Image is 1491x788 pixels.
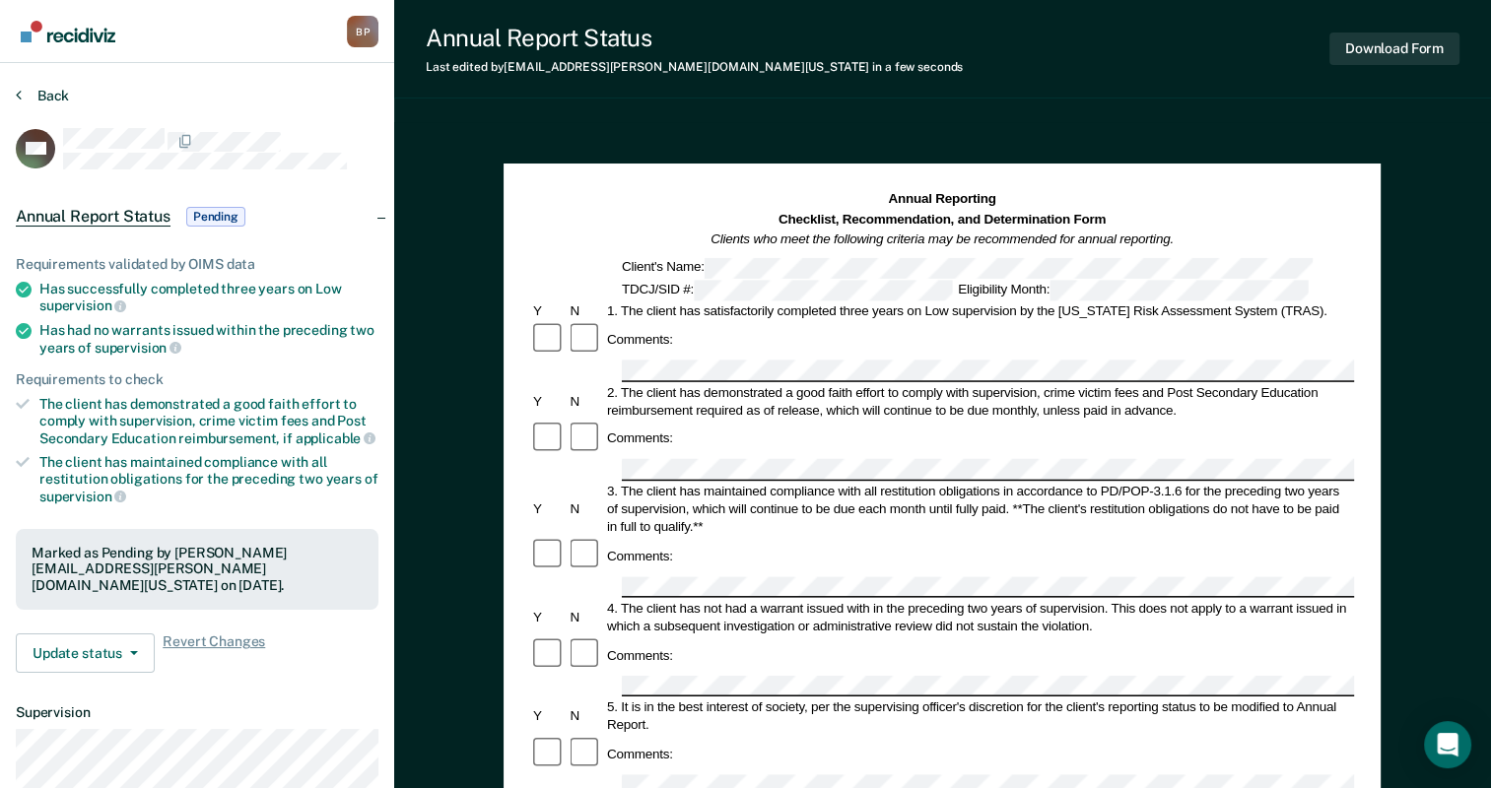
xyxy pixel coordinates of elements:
strong: Annual Reporting [889,192,996,207]
div: N [568,301,604,319]
span: Annual Report Status [16,207,170,227]
div: 4. The client has not had a warrant issued with in the preceding two years of supervision. This d... [604,599,1354,634]
div: Comments: [604,430,676,448]
div: Y [530,707,567,725]
span: supervision [39,297,126,313]
button: Back [16,87,69,104]
div: The client has maintained compliance with all restitution obligations for the preceding two years of [39,454,378,504]
strong: Checklist, Recommendation, and Determination Form [779,212,1106,227]
div: Y [530,301,567,319]
img: Recidiviz [21,21,115,42]
div: 5. It is in the best interest of society, per the supervising officer's discretion for the client... [604,698,1354,734]
button: Update status [16,633,155,673]
div: Requirements validated by OIMS data [16,256,378,273]
div: 2. The client has demonstrated a good faith effort to comply with supervision, crime victim fees ... [604,383,1354,419]
span: Pending [186,207,245,227]
div: Client's Name: [619,257,1316,278]
div: Comments: [604,547,676,564]
button: Download Form [1329,33,1459,65]
div: Marked as Pending by [PERSON_NAME][EMAIL_ADDRESS][PERSON_NAME][DOMAIN_NAME][US_STATE] on [DATE]. [32,545,363,594]
span: applicable [296,430,375,446]
div: Open Intercom Messenger [1424,721,1471,768]
div: Eligibility Month: [955,280,1311,300]
div: Annual Report Status [426,24,963,52]
div: The client has demonstrated a good faith effort to comply with supervision, crime victim fees and... [39,396,378,446]
div: Y [530,500,567,518]
span: Revert Changes [163,633,265,673]
div: Has had no warrants issued within the preceding two years of [39,322,378,356]
div: B P [347,16,378,47]
div: Comments: [604,746,676,763]
div: Has successfully completed three years on Low [39,281,378,314]
div: N [568,608,604,625]
div: Y [530,608,567,625]
div: N [568,707,604,725]
dt: Supervision [16,704,378,721]
div: Comments: [604,646,676,664]
div: 3. The client has maintained compliance with all restitution obligations in accordance to PD/POP-... [604,483,1354,536]
div: TDCJ/SID #: [619,280,955,300]
div: Y [530,392,567,410]
div: N [568,392,604,410]
span: supervision [39,489,126,504]
div: N [568,500,604,518]
button: Profile dropdown button [347,16,378,47]
div: 1. The client has satisfactorily completed three years on Low supervision by the [US_STATE] Risk ... [604,301,1354,319]
div: Requirements to check [16,371,378,388]
div: Last edited by [EMAIL_ADDRESS][PERSON_NAME][DOMAIN_NAME][US_STATE] [426,60,963,74]
em: Clients who meet the following criteria may be recommended for annual reporting. [712,231,1175,246]
span: in a few seconds [872,60,963,74]
div: Comments: [604,331,676,349]
span: supervision [95,340,181,356]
